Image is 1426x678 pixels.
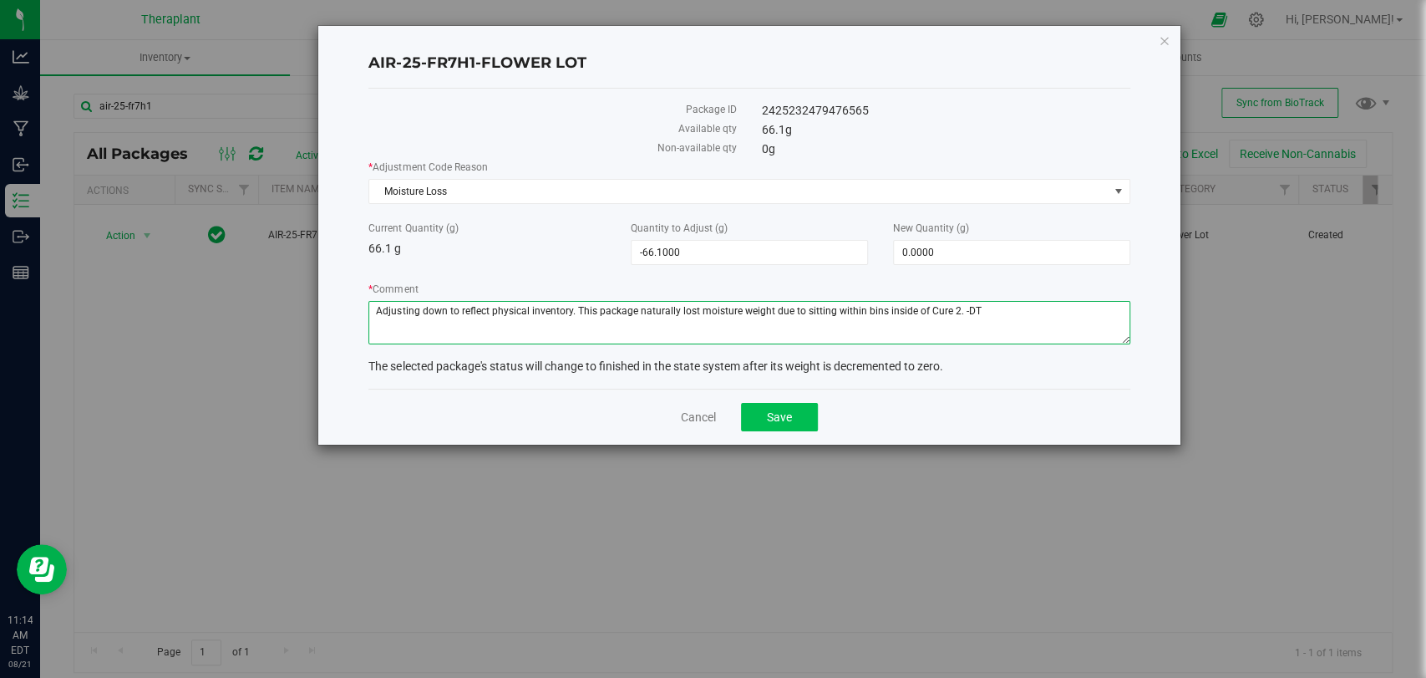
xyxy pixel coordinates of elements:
[762,142,775,155] span: 0
[368,359,942,373] span: The selected package's status will change to finished in the state system after its weight is dec...
[785,123,792,136] span: g
[631,221,868,236] label: Quantity to Adjust (g)
[769,142,775,155] span: g
[762,123,792,136] span: 66.1
[368,121,737,136] label: Available qty
[632,241,867,264] input: -66.1000
[1108,180,1129,203] span: select
[369,180,1108,203] span: Moisture Loss
[681,409,716,426] a: Cancel
[749,102,1143,120] div: 2425232479476565
[368,221,606,236] label: Current Quantity (g)
[893,221,1130,236] label: New Quantity (g)
[368,102,737,117] label: Package ID
[368,160,1129,175] label: Adjustment Code Reason
[368,242,401,255] span: 66.1 g
[368,53,1129,74] h4: AIR-25-FR7H1-FLOWER LOT
[741,403,818,431] button: Save
[894,241,1129,264] input: 0.0000
[17,544,67,594] iframe: Resource center
[767,410,792,424] span: Save
[368,140,737,155] label: Non-available qty
[368,282,1129,297] label: Comment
